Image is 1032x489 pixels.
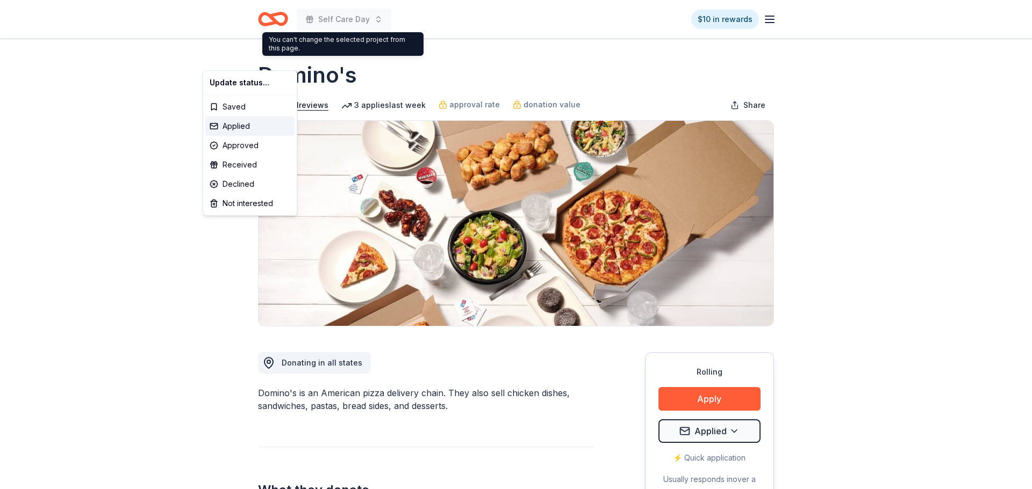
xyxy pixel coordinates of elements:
div: Declined [205,174,295,194]
div: Received [205,155,295,174]
div: Applied [205,116,295,136]
div: Approved [205,136,295,155]
div: Update status... [205,73,295,92]
span: Self Care Day [318,13,370,26]
div: Saved [205,97,295,116]
div: Not interested [205,194,295,213]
